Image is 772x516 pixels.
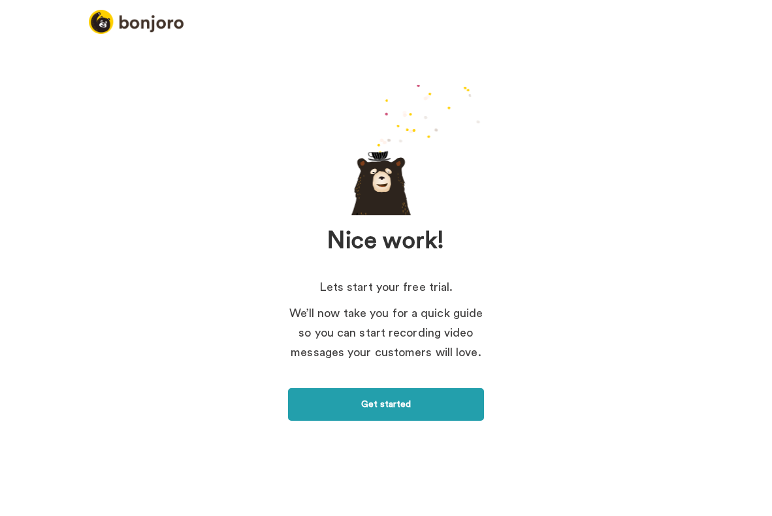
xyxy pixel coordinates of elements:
[288,388,484,421] a: Get started
[239,228,533,254] h1: Nice work!
[288,303,484,362] p: We’ll now take you for a quick guide so you can start recording video messages your customers wil...
[89,10,184,34] img: logo_full.png
[340,85,484,215] div: animation
[288,277,484,297] p: Lets start your free trial.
